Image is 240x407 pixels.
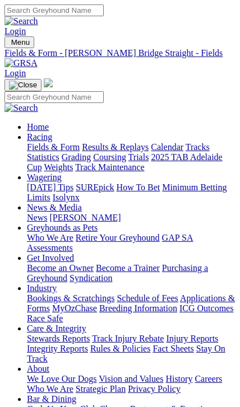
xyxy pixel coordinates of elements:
[27,324,86,333] a: Care & Integrity
[76,384,126,394] a: Strategic Plan
[27,283,57,293] a: Industry
[27,334,90,343] a: Stewards Reports
[76,183,114,192] a: SUREpick
[27,253,74,263] a: Get Involved
[153,344,193,353] a: Fact Sheets
[27,263,236,283] div: Get Involved
[49,213,121,222] a: [PERSON_NAME]
[27,183,227,202] a: Minimum Betting Limits
[151,142,183,152] a: Calendar
[4,36,34,48] button: Toggle navigation
[27,172,62,182] a: Wagering
[4,58,38,68] img: GRSA
[117,183,160,192] a: How To Bet
[27,183,73,192] a: [DATE] Tips
[76,233,160,242] a: Retire Your Greyhound
[27,122,49,132] a: Home
[11,38,30,46] span: Menu
[9,81,37,90] img: Close
[195,374,222,383] a: Careers
[62,152,91,162] a: Grading
[4,26,26,36] a: Login
[27,314,63,323] a: Race Safe
[75,162,144,172] a: Track Maintenance
[27,334,236,364] div: Care & Integrity
[4,48,236,58] a: Fields & Form - [PERSON_NAME] Bridge Straight - Fields
[117,293,178,303] a: Schedule of Fees
[27,293,236,324] div: Industry
[179,303,233,313] a: ICG Outcomes
[96,263,160,273] a: Become a Trainer
[27,142,236,172] div: Racing
[166,334,218,343] a: Injury Reports
[44,78,53,87] img: logo-grsa-white.png
[27,364,49,373] a: About
[53,193,80,202] a: Isolynx
[27,213,236,223] div: News & Media
[27,132,52,142] a: Racing
[27,374,96,383] a: We Love Our Dogs
[27,394,76,404] a: Bar & Dining
[4,68,26,78] a: Login
[27,203,82,212] a: News & Media
[99,374,163,383] a: Vision and Values
[128,384,181,394] a: Privacy Policy
[128,152,149,162] a: Trials
[4,91,104,103] input: Search
[27,183,236,203] div: Wagering
[27,233,236,253] div: Greyhounds as Pets
[27,152,59,162] a: Statistics
[93,152,126,162] a: Coursing
[70,273,112,283] a: Syndication
[186,142,210,152] a: Tracks
[4,79,41,91] button: Toggle navigation
[27,213,47,222] a: News
[27,384,73,394] a: Who We Are
[27,233,193,252] a: GAP SA Assessments
[4,16,38,26] img: Search
[4,4,104,16] input: Search
[27,293,114,303] a: Bookings & Scratchings
[82,142,149,152] a: Results & Replays
[44,162,73,172] a: Weights
[52,303,97,313] a: MyOzChase
[27,142,80,152] a: Fields & Form
[4,103,38,113] img: Search
[27,263,208,283] a: Purchasing a Greyhound
[27,233,73,242] a: Who We Are
[27,152,223,172] a: 2025 TAB Adelaide Cup
[92,334,164,343] a: Track Injury Rebate
[165,374,192,383] a: History
[27,344,225,363] a: Stay On Track
[27,344,88,353] a: Integrity Reports
[27,223,98,232] a: Greyhounds as Pets
[27,263,94,273] a: Become an Owner
[90,344,151,353] a: Rules & Policies
[27,374,236,394] div: About
[99,303,177,313] a: Breeding Information
[27,293,235,313] a: Applications & Forms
